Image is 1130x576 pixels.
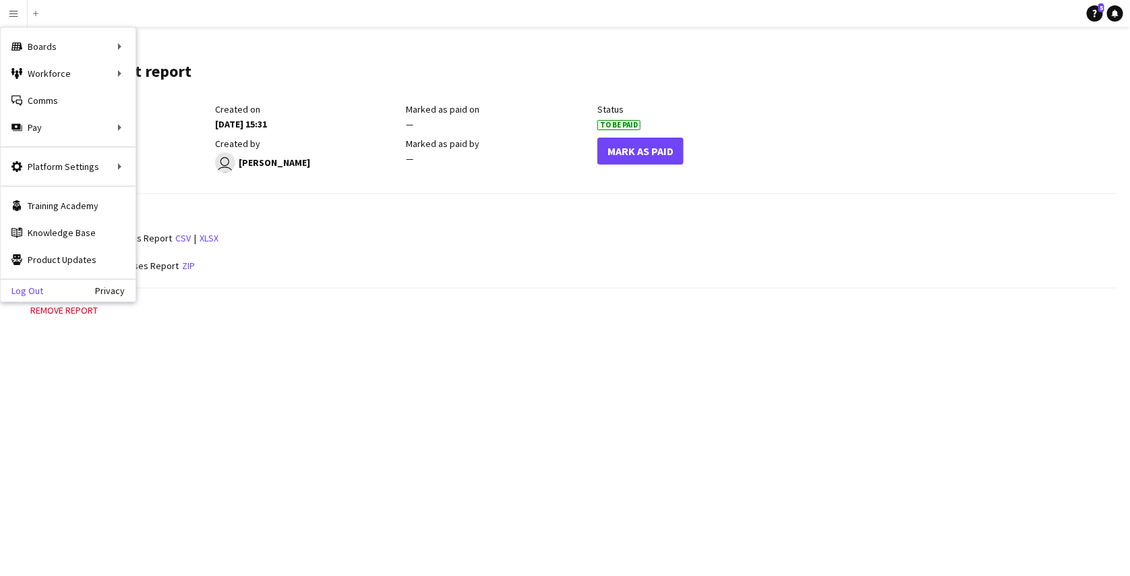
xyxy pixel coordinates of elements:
a: Log Out [1,285,43,296]
div: [DATE] 15:31 [215,118,400,130]
div: Marked as paid on [406,103,591,115]
a: Privacy [95,285,136,296]
a: Product Updates [1,246,136,273]
span: — [406,152,413,165]
a: Comms [1,87,136,114]
div: | [24,230,1117,247]
div: Workforce [1,60,136,87]
span: To Be Paid [597,120,641,130]
button: Remove report [24,302,105,318]
div: Marked as paid by [406,138,591,150]
button: Mark As Paid [597,138,684,165]
div: Created by [215,138,400,150]
a: zip [182,260,195,272]
h3: Reports [24,208,1117,220]
div: Pay [1,114,136,141]
a: xlsx [200,232,218,244]
div: Created on [215,103,400,115]
div: Platform Settings [1,153,136,180]
span: — [406,118,413,130]
div: Status [597,103,782,115]
a: csv [175,232,191,244]
a: Training Academy [1,192,136,219]
div: [PERSON_NAME] [215,152,400,173]
a: Knowledge Base [1,219,136,246]
a: 5 [1087,5,1103,22]
span: 5 [1098,3,1104,12]
div: Boards [1,33,136,60]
